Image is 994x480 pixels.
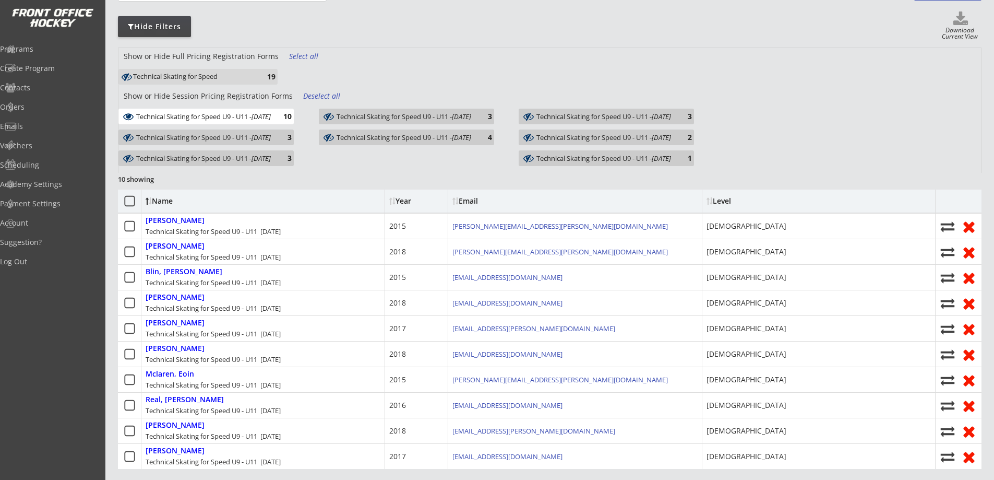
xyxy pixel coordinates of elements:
[271,112,292,120] div: 10
[706,272,786,283] div: [DEMOGRAPHIC_DATA]
[452,349,562,359] a: [EMAIL_ADDRESS][DOMAIN_NAME]
[252,154,271,163] em: [DATE]
[706,221,786,231] div: [DEMOGRAPHIC_DATA]
[452,133,471,142] em: [DATE]
[271,154,292,162] div: 3
[652,133,671,142] em: [DATE]
[146,267,222,276] div: Blin, [PERSON_NAME]
[940,373,955,387] button: Move player
[652,112,671,121] em: [DATE]
[252,133,271,142] em: [DATE]
[940,296,955,310] button: Move player
[146,457,281,466] div: Technical Skating for Speed U9 - U11 [DATE]
[146,431,281,441] div: Technical Skating for Speed U9 - U11 [DATE]
[961,270,977,286] button: Remove from roster (no refund)
[940,424,955,438] button: Move player
[337,133,471,143] div: Technical Skating for Speed U9 - U11
[706,400,786,411] div: [DEMOGRAPHIC_DATA]
[389,451,406,462] div: 2017
[118,21,191,32] div: Hide Filters
[146,197,231,205] div: Name
[146,370,194,379] div: Mclaren, Eoin
[671,154,692,162] div: 1
[255,73,276,80] div: 19
[940,11,981,27] button: Click to download full roster. Your browser settings may try to block it, check your security set...
[146,278,281,287] div: Technical Skating for Speed U9 - U11 [DATE]
[289,51,328,62] div: Select all
[389,272,406,283] div: 2015
[146,303,281,313] div: Technical Skating for Speed U9 - U11 [DATE]
[961,244,977,260] button: Remove from roster (no refund)
[452,298,562,308] a: [EMAIL_ADDRESS][DOMAIN_NAME]
[271,133,292,141] div: 3
[706,451,786,462] div: [DEMOGRAPHIC_DATA]
[471,112,492,120] div: 3
[452,426,615,436] a: [EMAIL_ADDRESS][PERSON_NAME][DOMAIN_NAME]
[961,346,977,362] button: Remove from roster (no refund)
[940,245,955,259] button: Move player
[389,374,406,385] div: 2015
[652,154,671,163] em: [DATE]
[961,423,977,439] button: Remove from roster (no refund)
[452,273,562,282] a: [EMAIL_ADDRESS][DOMAIN_NAME]
[706,426,786,436] div: [DEMOGRAPHIC_DATA]
[146,242,205,251] div: [PERSON_NAME]
[452,197,546,205] div: Email
[940,322,955,336] button: Move player
[118,174,193,184] div: 10 showing
[706,374,786,385] div: [DEMOGRAPHIC_DATA]
[146,344,205,353] div: [PERSON_NAME]
[146,227,281,236] div: Technical Skating for Speed U9 - U11 [DATE]
[337,112,471,122] div: Technical Skating for Speed U9 - U11
[938,27,981,41] div: Download Current View
[452,401,562,410] a: [EMAIL_ADDRESS][DOMAIN_NAME]
[146,395,224,404] div: Real, [PERSON_NAME]
[337,134,471,141] div: Technical Skating for Speed U9 - U11 -
[146,421,205,430] div: [PERSON_NAME]
[252,112,271,121] em: [DATE]
[136,154,271,163] div: Technical Skating for Speed U9 - U11
[389,197,444,205] div: Year
[452,375,668,384] a: [PERSON_NAME][EMAIL_ADDRESS][PERSON_NAME][DOMAIN_NAME]
[337,113,471,120] div: Technical Skating for Speed U9 - U11 -
[706,349,786,359] div: [DEMOGRAPHIC_DATA]
[389,221,406,231] div: 2015
[146,216,205,225] div: [PERSON_NAME]
[940,450,955,464] button: Move player
[389,426,406,436] div: 2018
[146,252,281,262] div: Technical Skating for Speed U9 - U11 [DATE]
[452,221,668,231] a: [PERSON_NAME][EMAIL_ADDRESS][PERSON_NAME][DOMAIN_NAME]
[536,133,671,143] div: Technical Skating for Speed U9 - U11
[389,349,406,359] div: 2018
[146,319,205,327] div: [PERSON_NAME]
[452,112,471,121] em: [DATE]
[136,113,271,120] div: Technical Skating for Speed U9 - U11 -
[940,271,955,285] button: Move player
[133,73,255,81] div: Technical Skating for Speed
[389,400,406,411] div: 2016
[706,197,800,205] div: Level
[118,91,298,101] div: Show or Hide Session Pricing Registration Forms
[118,51,284,62] div: Show or Hide Full Pricing Registration Forms
[536,155,671,162] div: Technical Skating for Speed U9 - U11 -
[146,355,281,364] div: Technical Skating for Speed U9 - U11 [DATE]
[536,154,671,163] div: Technical Skating for Speed U9 - U11
[940,347,955,361] button: Move player
[940,399,955,413] button: Move player
[146,329,281,338] div: Technical Skating for Speed U9 - U11 [DATE]
[961,321,977,337] button: Remove from roster (no refund)
[136,134,271,141] div: Technical Skating for Speed U9 - U11 -
[452,247,668,256] a: [PERSON_NAME][EMAIL_ADDRESS][PERSON_NAME][DOMAIN_NAME]
[136,133,271,143] div: Technical Skating for Speed U9 - U11
[940,219,955,233] button: Move player
[133,72,255,82] div: Technical Skating for Speed
[452,324,615,333] a: [EMAIL_ADDRESS][PERSON_NAME][DOMAIN_NAME]
[146,406,281,415] div: Technical Skating for Speed U9 - U11 [DATE]
[303,91,342,101] div: Deselect all
[961,397,977,414] button: Remove from roster (no refund)
[961,449,977,465] button: Remove from roster (no refund)
[536,112,671,122] div: Technical Skating for Speed U9 - U11
[136,155,271,162] div: Technical Skating for Speed U9 - U11 -
[961,218,977,235] button: Remove from roster (no refund)
[706,298,786,308] div: [DEMOGRAPHIC_DATA]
